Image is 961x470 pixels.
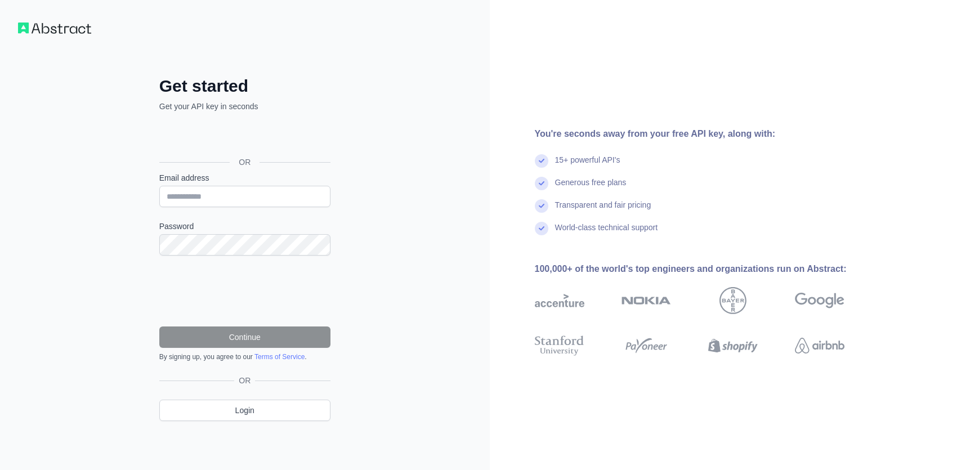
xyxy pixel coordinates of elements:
[622,333,671,358] img: payoneer
[535,287,584,314] img: accenture
[555,222,658,244] div: World-class technical support
[159,269,330,313] iframe: reCAPTCHA
[535,177,548,190] img: check mark
[159,172,330,183] label: Email address
[708,333,758,358] img: shopify
[555,199,651,222] div: Transparent and fair pricing
[795,333,844,358] img: airbnb
[18,23,91,34] img: Workflow
[795,287,844,314] img: google
[159,124,328,149] div: Увійти через Google (відкриється в новій вкладці)
[535,127,880,141] div: You're seconds away from your free API key, along with:
[719,287,747,314] img: bayer
[622,287,671,314] img: nokia
[154,124,334,149] iframe: Кнопка "Увійти через Google"
[555,177,627,199] div: Generous free plans
[535,262,880,276] div: 100,000+ of the world's top engineers and organizations run on Abstract:
[159,221,330,232] label: Password
[535,222,548,235] img: check mark
[555,154,620,177] div: 15+ powerful API's
[535,333,584,358] img: stanford university
[535,154,548,168] img: check mark
[159,400,330,421] a: Login
[254,353,305,361] a: Terms of Service
[230,156,260,168] span: OR
[535,199,548,213] img: check mark
[159,326,330,348] button: Continue
[234,375,255,386] span: OR
[159,76,330,96] h2: Get started
[159,101,330,112] p: Get your API key in seconds
[159,352,330,361] div: By signing up, you agree to our .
